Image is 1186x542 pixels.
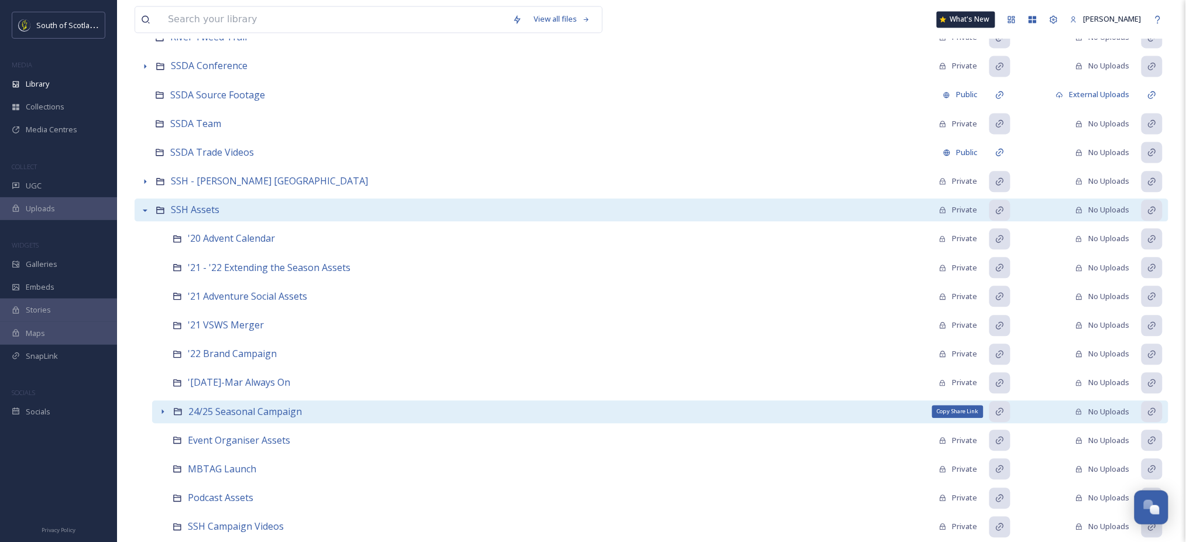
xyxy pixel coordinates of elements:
a: [PERSON_NAME] [1064,8,1147,30]
span: MBTAG Launch [188,462,256,475]
img: images.jpeg [19,19,30,31]
div: No Uploads [1075,464,1130,475]
a: '20 Advent Calendar [188,231,275,246]
a: Privacy Policy [42,522,75,536]
span: SSH Campaign Videos [188,520,284,533]
a: Podcast Assets [188,490,253,505]
div: Public [937,141,984,164]
span: '21 VSWS Merger [188,318,264,331]
div: No Uploads [1075,377,1130,388]
span: Maps [26,328,45,339]
a: SSDA Team [170,116,221,131]
span: Embeds [26,282,54,293]
span: Stories [26,304,51,315]
span: Event Organiser Assets [188,434,290,447]
span: Galleries [26,259,57,270]
a: '21 VSWS Merger [188,318,264,332]
span: '21 - '22 Extending the Season Assets [188,261,350,274]
div: No Uploads [1075,262,1130,273]
span: Privacy Policy [42,526,75,534]
span: MEDIA [12,60,32,69]
div: Private [939,291,978,302]
a: SSDA Trade Videos [170,145,254,160]
div: No Uploads [1075,204,1130,215]
div: No Uploads [1075,291,1130,302]
span: COLLECT [12,162,37,171]
div: Private [939,60,978,71]
button: Open Chat [1135,490,1168,524]
span: Uploads [26,203,55,214]
div: Private [939,492,978,503]
span: Media Centres [26,124,77,135]
div: No Uploads [1075,233,1130,244]
a: SSH Campaign Videos [188,519,284,534]
div: Private [939,233,978,244]
div: Private [939,435,978,446]
a: '21 - '22 Extending the Season Assets [188,260,350,275]
div: Private [939,204,978,215]
span: Collections [26,101,64,112]
div: Private [939,118,978,129]
div: Private [939,521,978,532]
a: Event Organiser Assets [188,433,290,448]
div: No Uploads [1075,406,1130,417]
div: Private [939,262,978,273]
a: SSDA Conference [171,59,247,73]
a: View all files [528,8,596,30]
div: No Uploads [1075,521,1130,532]
div: External Uploads [1050,83,1136,106]
span: SOCIALS [12,388,35,397]
div: Private [939,377,978,388]
span: SSDA Conference [171,59,247,72]
a: SSDA Source Footage [170,88,265,102]
a: SSH Assets [171,203,219,217]
a: What's New [937,11,995,28]
div: Private [939,176,978,187]
div: No Uploads [1075,348,1130,359]
a: '22 Brand Campaign [188,347,277,361]
a: 24/25 Seasonal Campaign [188,404,302,419]
span: Socials [26,406,50,417]
a: SSH - [PERSON_NAME] [GEOGRAPHIC_DATA] [171,174,368,188]
span: Podcast Assets [188,491,253,504]
span: SSDA Source Footage [170,88,265,101]
div: Copy Share Link [932,405,984,418]
div: Private [939,320,978,331]
div: No Uploads [1075,435,1130,446]
div: No Uploads [1075,60,1130,71]
span: '22 Brand Campaign [188,347,277,360]
div: Private [939,464,978,475]
span: SnapLink [26,351,58,362]
div: No Uploads [1075,176,1130,187]
a: '21 Adventure Social Assets [188,289,307,304]
span: SSDA Trade Videos [170,146,254,159]
span: SSH - [PERSON_NAME] [GEOGRAPHIC_DATA] [171,174,368,187]
div: No Uploads [1075,320,1130,331]
div: No Uploads [1075,147,1130,158]
div: No Uploads [1075,118,1130,129]
span: SSDA Team [170,117,221,130]
div: Private [939,348,978,359]
span: '21 Adventure Social Assets [188,290,307,303]
div: Public [937,83,984,106]
input: Search your library [162,6,507,32]
a: MBTAG Launch [188,462,256,476]
span: '20 Advent Calendar [188,232,275,245]
span: UGC [26,180,42,191]
span: 24/25 Seasonal Campaign [188,405,302,418]
span: '[DATE]-Mar Always On [188,376,290,389]
span: South of Scotland Destination Alliance [36,19,170,30]
span: [PERSON_NAME] [1084,13,1142,24]
span: SSH Assets [171,203,219,216]
a: '[DATE]-Mar Always On [188,375,290,390]
div: No Uploads [1075,492,1130,503]
span: Library [26,78,49,90]
span: WIDGETS [12,241,39,249]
